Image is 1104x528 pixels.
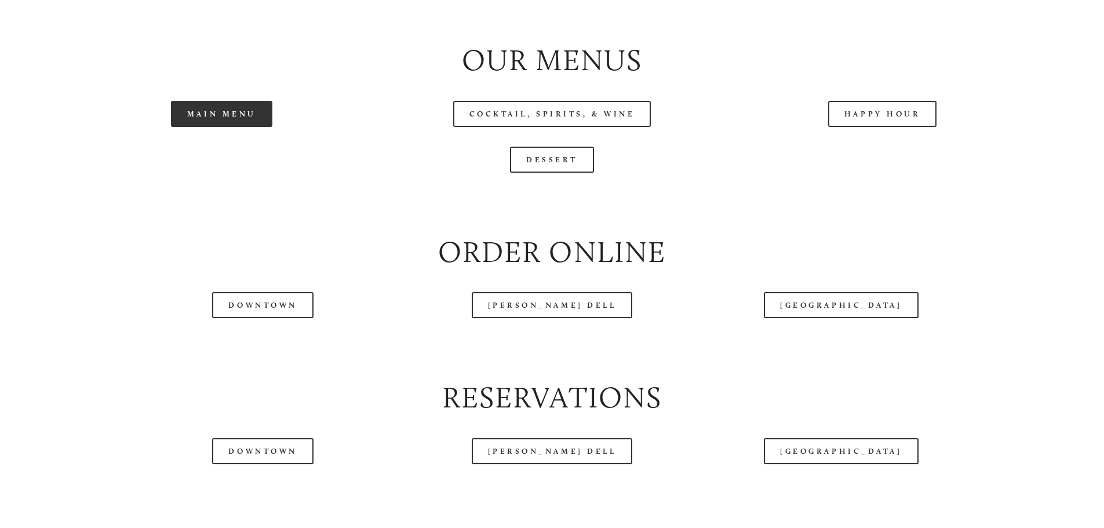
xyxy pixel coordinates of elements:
[764,292,918,318] a: [GEOGRAPHIC_DATA]
[66,232,1037,273] h2: Order Online
[171,101,272,127] a: Main Menu
[472,438,633,464] a: [PERSON_NAME] Dell
[472,292,633,318] a: [PERSON_NAME] Dell
[66,377,1037,418] h2: Reservations
[828,101,937,127] a: Happy Hour
[510,147,594,173] a: Dessert
[212,292,313,318] a: Downtown
[212,438,313,464] a: Downtown
[764,438,918,464] a: [GEOGRAPHIC_DATA]
[453,101,651,127] a: Cocktail, Spirits, & Wine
